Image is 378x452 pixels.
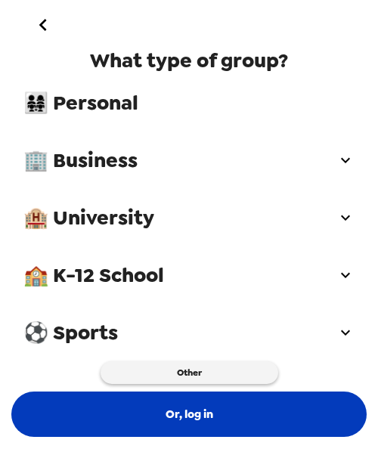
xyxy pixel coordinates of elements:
[11,195,367,240] div: 🏨 University
[23,147,336,174] span: 🏢 Business
[23,204,336,231] span: 🏨 University
[23,319,336,346] span: ⚽ Sports
[23,262,336,289] span: 🏫 K-12 School
[11,80,367,125] div: 👨‍👩‍👧‍👧 Personal
[11,252,367,298] div: 🏫 K-12 School
[101,361,278,384] button: Other
[11,310,367,355] div: ⚽ Sports
[90,47,288,74] span: What type of group?
[23,89,355,116] span: 👨‍👩‍👧‍👧 Personal
[11,392,367,437] button: Or, log in
[11,138,367,183] div: 🏢 Business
